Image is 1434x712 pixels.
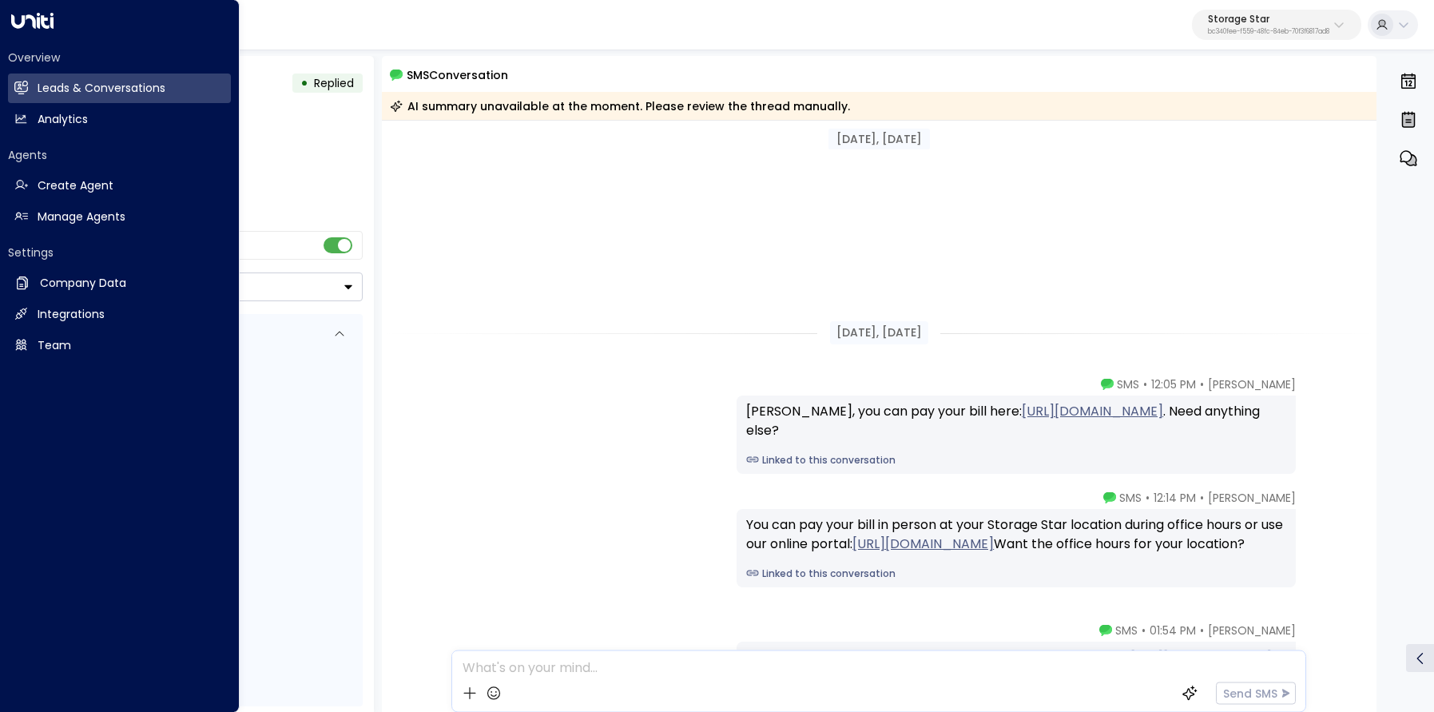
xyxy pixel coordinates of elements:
span: 12:05 PM [1151,376,1196,392]
h2: Team [38,337,71,354]
span: [PERSON_NAME] [1208,490,1296,506]
a: Team [8,331,231,360]
span: 12:14 PM [1154,490,1196,506]
span: [PERSON_NAME] [1208,376,1296,392]
span: [PERSON_NAME] [1208,623,1296,638]
p: Storage Star [1208,14,1329,24]
span: • [1200,623,1204,638]
span: • [1200,490,1204,506]
a: Company Data [8,268,231,298]
span: • [1146,490,1150,506]
span: 01:54 PM [1150,623,1196,638]
img: 120_headshot.jpg [1302,490,1334,522]
div: [PERSON_NAME], you can pay your bill here: . Need anything else? [746,402,1286,440]
h2: Integrations [38,306,105,323]
a: [URL][DOMAIN_NAME] [1022,402,1163,421]
img: 120_headshot.jpg [1302,376,1334,408]
a: Linked to this conversation [746,567,1286,581]
div: AI summary unavailable at the moment. Please review the thread manually. [390,98,850,114]
span: Replied [314,75,354,91]
a: Create Agent [8,171,231,201]
h2: Agents [8,147,231,163]
h2: Overview [8,50,231,66]
h2: Settings [8,245,231,261]
h2: Leads & Conversations [38,80,165,97]
p: bc340fee-f559-48fc-84eb-70f3f6817ad8 [1208,29,1329,35]
img: 120_headshot.jpg [1302,623,1334,654]
a: Analytics [8,105,231,134]
a: Leads & Conversations [8,74,231,103]
a: Integrations [8,300,231,329]
div: • [300,69,308,97]
a: Manage Agents [8,202,231,232]
button: Storage Starbc340fee-f559-48fc-84eb-70f3f6817ad8 [1192,10,1361,40]
h2: Manage Agents [38,209,125,225]
a: [URL][DOMAIN_NAME] [1130,648,1272,667]
span: SMS [1117,376,1139,392]
span: • [1200,376,1204,392]
div: You can pay your bill in person during office hours or online at Need office hours for your locat... [746,648,1286,686]
div: You can pay your bill in person at your Storage Star location during office hours or use our onli... [746,515,1286,554]
h2: Analytics [38,111,88,128]
span: SMS [1115,623,1138,638]
div: [DATE], [DATE] [830,321,928,344]
h2: Create Agent [38,177,113,194]
div: [DATE], [DATE] [828,129,930,149]
a: Linked to this conversation [746,453,1286,467]
span: • [1142,623,1146,638]
h2: Company Data [40,275,126,292]
span: • [1143,376,1147,392]
span: SMS Conversation [407,66,508,84]
a: [URL][DOMAIN_NAME] [852,535,994,554]
span: SMS [1119,490,1142,506]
